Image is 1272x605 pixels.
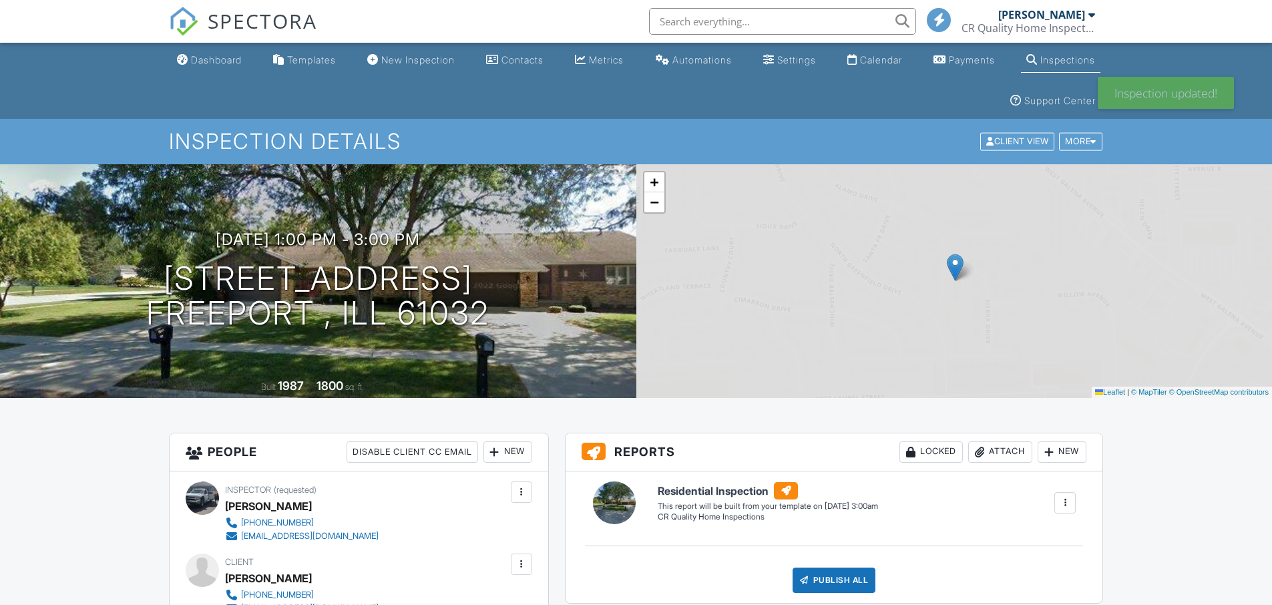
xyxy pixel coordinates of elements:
[362,48,460,73] a: New Inspection
[169,130,1104,153] h1: Inspection Details
[980,133,1054,151] div: Client View
[962,21,1095,35] div: CR Quality Home Inspections
[225,588,379,602] a: [PHONE_NUMBER]
[1038,441,1086,463] div: New
[225,568,312,588] div: [PERSON_NAME]
[777,54,816,65] div: Settings
[658,512,878,523] div: CR Quality Home Inspections
[649,8,916,35] input: Search everything...
[225,516,379,530] a: [PHONE_NUMBER]
[1098,77,1234,109] div: Inspection updated!
[644,172,664,192] a: Zoom in
[146,261,489,332] h1: [STREET_ADDRESS] Freeport , Ill 61032
[274,485,316,495] span: (requested)
[949,54,995,65] div: Payments
[650,174,658,190] span: +
[287,54,336,65] div: Templates
[208,7,317,35] span: SPECTORA
[225,557,254,567] span: Client
[347,441,478,463] div: Disable Client CC Email
[644,192,664,212] a: Zoom out
[842,48,907,73] a: Calendar
[225,496,312,516] div: [PERSON_NAME]
[860,54,902,65] div: Calendar
[979,136,1058,146] a: Client View
[241,518,314,528] div: [PHONE_NUMBER]
[345,382,364,392] span: sq. ft.
[650,48,737,73] a: Automations (Basic)
[1059,133,1102,151] div: More
[241,531,379,542] div: [EMAIL_ADDRESS][DOMAIN_NAME]
[650,194,658,210] span: −
[1169,388,1269,396] a: © OpenStreetMap contributors
[216,230,420,248] h3: [DATE] 1:00 pm - 3:00 pm
[172,48,247,73] a: Dashboard
[758,48,821,73] a: Settings
[968,441,1032,463] div: Attach
[672,54,732,65] div: Automations
[1021,48,1100,73] a: Inspections
[241,590,314,600] div: [PHONE_NUMBER]
[570,48,629,73] a: Metrics
[658,501,878,512] div: This report will be built from your template on [DATE] 3:00am
[481,48,549,73] a: Contacts
[899,441,963,463] div: Locked
[1024,95,1096,106] div: Support Center
[169,18,317,46] a: SPECTORA
[225,485,271,495] span: Inspector
[1005,89,1101,114] a: Support Center
[998,8,1085,21] div: [PERSON_NAME]
[381,54,455,65] div: New Inspection
[501,54,544,65] div: Contacts
[658,482,878,499] h6: Residential Inspection
[928,48,1000,73] a: Payments
[566,433,1103,471] h3: Reports
[278,379,304,393] div: 1987
[169,7,198,36] img: The Best Home Inspection Software - Spectora
[793,568,876,593] div: Publish All
[1040,54,1095,65] div: Inspections
[191,54,242,65] div: Dashboard
[1095,388,1125,396] a: Leaflet
[261,382,276,392] span: Built
[947,254,964,281] img: Marker
[589,54,624,65] div: Metrics
[1127,388,1129,396] span: |
[1131,388,1167,396] a: © MapTiler
[316,379,343,393] div: 1800
[225,530,379,543] a: [EMAIL_ADDRESS][DOMAIN_NAME]
[170,433,548,471] h3: People
[483,441,532,463] div: New
[268,48,341,73] a: Templates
